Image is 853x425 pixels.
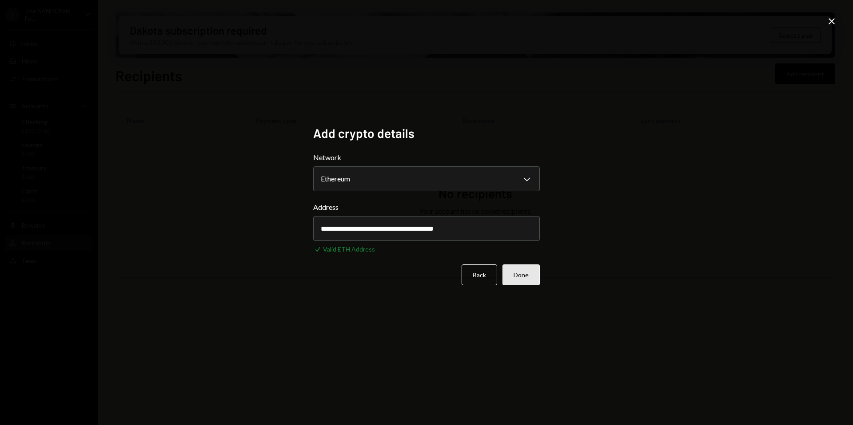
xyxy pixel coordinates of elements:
label: Address [313,202,540,212]
button: Network [313,166,540,191]
button: Done [502,264,540,285]
h2: Add crypto details [313,125,540,142]
label: Network [313,152,540,163]
div: Valid ETH Address [323,244,375,254]
button: Back [462,264,497,285]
